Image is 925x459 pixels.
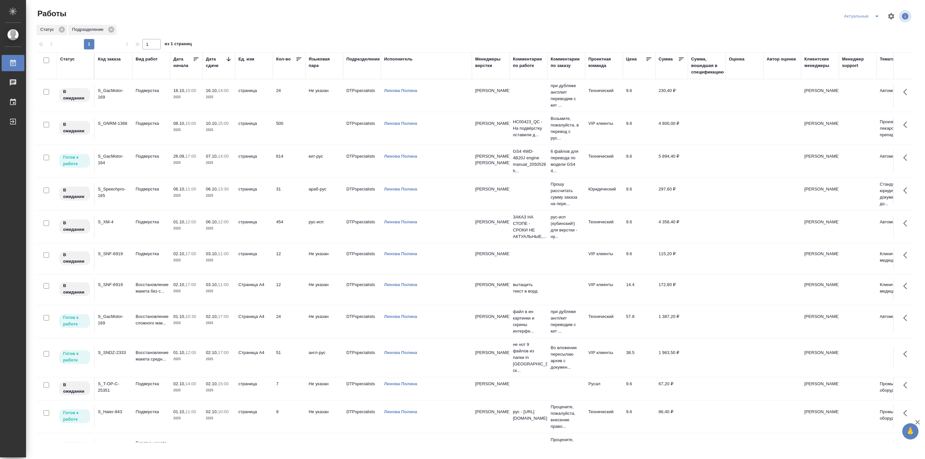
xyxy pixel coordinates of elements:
[899,183,915,198] button: Здесь прячутся важные кнопки
[384,56,413,62] div: Исполнитель
[235,117,273,140] td: страница
[475,87,506,94] p: [PERSON_NAME]
[273,247,305,270] td: 12
[551,115,582,141] p: Возьмите, пожалуйста, в перевод с рус...
[880,153,911,160] p: Автомобилестроение
[98,186,129,199] div: S_Speechpro-165
[343,377,381,400] td: DTPspecialists
[206,282,218,287] p: 03.10,
[98,282,129,288] div: S_SNF-6919
[623,377,655,400] td: 9.6
[218,88,229,93] p: 14:00
[173,127,199,133] p: 2025
[623,405,655,428] td: 9.6
[273,84,305,107] td: 24
[309,56,340,69] div: Языковая пара
[173,192,199,199] p: 2025
[273,150,305,173] td: 614
[475,409,506,415] p: [PERSON_NAME]
[551,148,582,174] p: 6 файлов для перевода по модели GS4 4...
[655,405,688,428] td: 86,40 ₽
[173,409,185,414] p: 01.10,
[98,56,121,62] div: Код заказа
[185,350,196,355] p: 12:00
[63,88,86,101] p: В ожидании
[36,25,67,35] div: Статус
[206,409,218,414] p: 02.10,
[136,409,167,415] p: Подверстка
[36,8,66,19] span: Работы
[513,409,544,422] p: рус - [URL][DOMAIN_NAME]..
[273,377,305,400] td: 7
[623,84,655,107] td: 9.6
[173,154,185,159] p: 26.09,
[136,219,167,225] p: Подверстка
[801,216,839,238] td: [PERSON_NAME]
[655,216,688,238] td: 4 358,40 ₽
[384,409,417,414] a: Линова Полина
[173,381,185,386] p: 02.10,
[880,119,911,138] p: Производство лекарственных препаратов
[173,187,185,191] p: 06.10,
[98,153,129,166] div: S_GacMotor-164
[218,121,229,126] p: 15:00
[801,150,839,173] td: [PERSON_NAME]
[98,120,129,127] div: S_GNRM-1368
[384,251,417,256] a: Линова Полина
[136,313,167,326] p: Восстановление сложного мак...
[343,183,381,205] td: DTPspecialists
[801,247,839,270] td: [PERSON_NAME]
[173,88,185,93] p: 16.10,
[475,349,506,356] p: [PERSON_NAME]
[551,181,582,207] p: Прошу рассчитать сумму заказа на пере...
[136,186,167,192] p: Подверстка
[235,183,273,205] td: страница
[343,310,381,333] td: DTPspecialists
[305,405,343,428] td: Не указан
[346,56,380,62] div: Подразделение
[59,282,91,297] div: Исполнитель назначен, приступать к работе пока рано
[59,120,91,136] div: Исполнитель назначен, приступать к работе пока рано
[206,320,232,326] p: 2025
[384,381,417,386] a: Линова Полина
[63,314,86,327] p: Готов к работе
[173,282,185,287] p: 02.10,
[801,183,839,205] td: [PERSON_NAME]
[98,381,129,394] div: S_T-OP-C-25351
[218,314,229,319] p: 17:00
[343,216,381,238] td: DTPspecialists
[98,313,129,326] div: S_GacMotor-169
[206,88,218,93] p: 16.10,
[475,186,506,192] p: [PERSON_NAME]
[173,314,185,319] p: 01.10,
[655,84,688,107] td: 230,40 ₽
[801,117,839,140] td: [PERSON_NAME]
[655,247,688,270] td: 115,20 ₽
[206,160,232,166] p: 2025
[218,282,229,287] p: 11:00
[185,154,196,159] p: 17:00
[60,56,75,62] div: Статус
[729,56,744,62] div: Оценка
[513,148,544,174] p: GS4 4WD-4B20J engine manual_2050526 h...
[551,83,582,109] p: при дубляже англ/кит переводим с кит ...
[880,87,911,94] p: Автомобилестроение
[513,214,544,240] p: ЗАКАЗ НА СТОПЕ - СРОКИ НЕ АКТУАЛЬНЫЕ,...
[136,56,158,62] div: Вид работ
[98,409,129,415] div: S_Haier-843
[899,278,915,294] button: Здесь прячутся важные кнопки
[767,56,796,62] div: Автор оценки
[218,219,229,224] p: 12:00
[384,350,417,355] a: Линова Полина
[59,219,91,234] div: Исполнитель назначен, приступать к работе пока рано
[235,278,273,301] td: Страница А4
[623,183,655,205] td: 9.6
[206,257,232,264] p: 2025
[59,153,91,168] div: Исполнитель может приступить к работе
[165,40,192,49] span: из 1 страниц
[173,356,199,362] p: 2025
[206,387,232,394] p: 2025
[343,84,381,107] td: DTPspecialists
[173,387,199,394] p: 2025
[623,310,655,333] td: 57.8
